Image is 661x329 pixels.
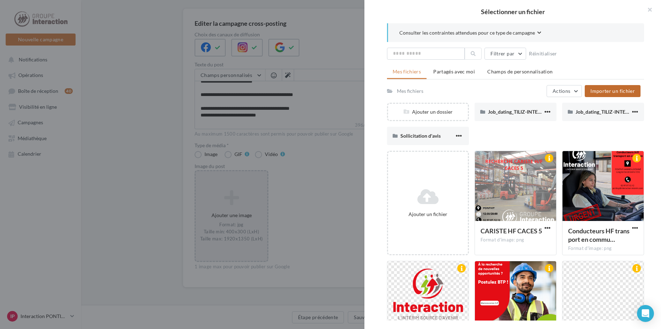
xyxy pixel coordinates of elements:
[526,49,560,58] button: Réinitialiser
[487,68,553,74] span: Champs de personnalisation
[400,133,441,139] span: Sollicitation d'avis
[376,8,650,15] h2: Sélectionner un fichier
[553,88,570,94] span: Actions
[388,108,468,115] div: Ajouter un dossier
[547,85,582,97] button: Actions
[637,305,654,322] div: Open Intercom Messenger
[393,68,421,74] span: Mes fichiers
[568,227,630,243] span: Conducteurs HF transport en commun PONTIVY-VANNES-LOCMINÉ Long terme (Interim CDI) 02.97.07.12.12...
[481,227,542,235] span: CARISTE HF CACES 5
[399,29,535,36] span: Consulter les contraintes attendues pour ce type de campagne
[488,109,618,115] span: Job_dating_TILIZ-INTERACTION_2023 format-carre-RS-04
[484,48,526,60] button: Filtrer par
[568,245,638,252] div: Format d'image: png
[399,29,541,38] button: Consulter les contraintes attendues pour ce type de campagne
[585,85,641,97] button: Importer un fichier
[590,88,635,94] span: Importer un fichier
[433,68,475,74] span: Partagés avec moi
[397,88,423,95] div: Mes fichiers
[391,211,465,218] div: Ajouter un fichier
[481,237,550,243] div: Format d'image: png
